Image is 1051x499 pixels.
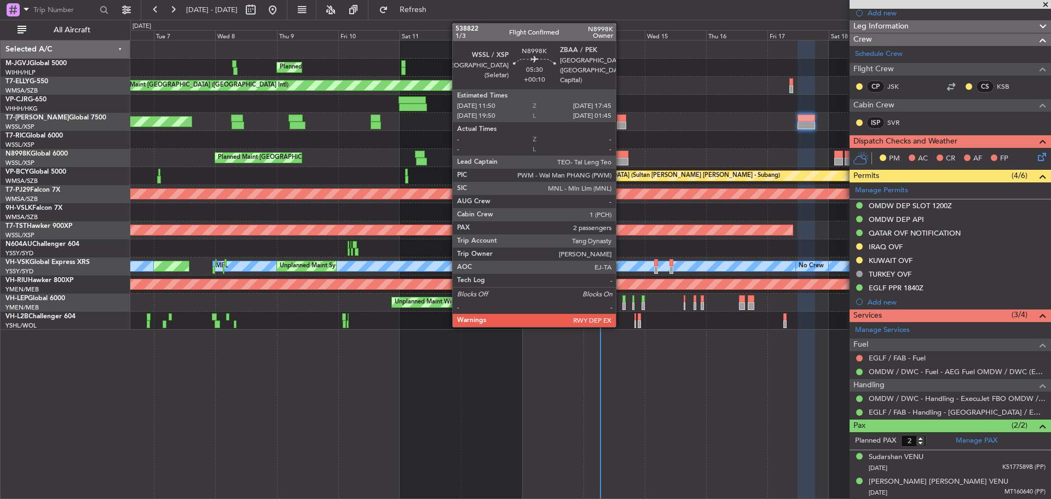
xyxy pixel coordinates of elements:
a: Manage Permits [855,185,908,196]
span: MT160640 (PP) [1004,487,1046,497]
div: Planned Maint [GEOGRAPHIC_DATA] (Seletar) [280,59,408,76]
div: Planned Maint [GEOGRAPHIC_DATA] ([GEOGRAPHIC_DATA] Intl) [106,77,288,94]
span: [DATE] - [DATE] [186,5,238,15]
a: YSSY/SYD [5,249,33,257]
a: YSHL/WOL [5,322,37,330]
span: (4/6) [1012,170,1027,181]
a: VP-BCYGlobal 5000 [5,169,66,175]
span: [DATE] [869,489,887,497]
span: VH-LEP [5,295,28,302]
div: Add new [868,8,1046,18]
span: Dispatch Checks and Weather [853,135,957,148]
a: T7-PJ29Falcon 7X [5,187,60,193]
div: Fri 17 [767,30,829,40]
a: VHHH/HKG [5,105,38,113]
span: Flight Crew [853,63,894,76]
span: VP-CJR [5,96,28,103]
div: EGLF PPR 1840Z [869,283,923,292]
span: T7-[PERSON_NAME] [5,114,69,121]
span: AC [918,153,928,164]
a: VP-CJRG-650 [5,96,47,103]
a: WSSL/XSP [5,141,34,149]
a: T7-[PERSON_NAME]Global 7500 [5,114,106,121]
span: M-JGVJ [5,60,30,67]
a: T7-TSTHawker 900XP [5,223,72,230]
div: Fri 10 [338,30,400,40]
div: TURKEY OVF [869,269,911,279]
div: Wed 8 [215,30,276,40]
a: WSSL/XSP [5,159,34,167]
div: Planned Maint [GEOGRAPHIC_DATA] (Sultan [PERSON_NAME] [PERSON_NAME] - Subang) [525,168,780,184]
a: EGLF / FAB - Handling - [GEOGRAPHIC_DATA] / EGLF / FAB [869,408,1046,417]
div: QATAR OVF NOTIFICATION [869,228,961,238]
a: WSSL/XSP [5,231,34,239]
div: OMDW DEP SLOT 1200Z [869,201,952,210]
div: IRAQ OVF [869,242,903,251]
span: Leg Information [853,20,909,33]
span: PM [889,153,900,164]
a: OMDW / DWC - Fuel - AEG Fuel OMDW / DWC (EJ Asia Only) [869,367,1046,376]
button: All Aircraft [12,21,119,39]
div: Sat 11 [400,30,461,40]
div: Thu 16 [706,30,767,40]
a: WMSA/SZB [5,213,38,221]
div: MEL [216,258,228,274]
a: WMSA/SZB [5,195,38,203]
a: 9H-VSLKFalcon 7X [5,205,62,211]
div: Add new [868,297,1046,307]
div: Unplanned Maint Sydney ([PERSON_NAME] Intl) [280,258,414,274]
span: VP-BCY [5,169,29,175]
div: Tue 14 [584,30,645,40]
span: Services [853,309,882,322]
span: 9H-VSLK [5,205,32,211]
a: OMDW / DWC - Handling - ExecuJet FBO OMDW / DWC [869,394,1046,403]
span: K5177589B (PP) [1002,463,1046,472]
div: Thu 9 [277,30,338,40]
a: M-JGVJGlobal 5000 [5,60,67,67]
span: N604AU [5,241,32,248]
a: KSB [997,82,1021,91]
span: Pax [853,420,865,432]
a: T7-RICGlobal 6000 [5,133,63,139]
a: N8998KGlobal 6000 [5,151,68,157]
div: [PERSON_NAME] [PERSON_NAME] VENU [869,477,1008,487]
div: CP [867,81,885,93]
a: WSSL/XSP [5,123,34,131]
div: Sat 18 [829,30,890,40]
span: Crew [853,33,872,46]
a: WMSA/SZB [5,177,38,185]
span: N8998K [5,151,31,157]
a: WIHH/HLP [5,68,36,77]
a: YSSY/SYD [5,267,33,276]
span: T7-RIC [5,133,26,139]
div: OMDW DEP API [869,215,924,224]
div: CS [976,81,994,93]
a: T7-ELLYG-550 [5,78,48,85]
div: Unplanned Maint Wichita (Wichita Mid-continent) [395,294,530,311]
div: Sun 12 [461,30,522,40]
a: JSK [887,82,912,91]
a: Schedule Crew [855,49,903,60]
a: VH-VSKGlobal Express XRS [5,259,90,266]
span: CR [946,153,955,164]
span: FP [1000,153,1008,164]
a: VH-L2BChallenger 604 [5,313,76,320]
a: VH-RIUHawker 800XP [5,277,73,284]
span: [DATE] [869,464,887,472]
a: SVR [887,118,912,128]
span: VH-VSK [5,259,30,266]
a: N604AUChallenger 604 [5,241,79,248]
span: AF [973,153,982,164]
span: Handling [853,379,885,392]
span: (2/2) [1012,420,1027,431]
span: Refresh [390,6,436,14]
span: (3/4) [1012,309,1027,320]
label: Planned PAX [855,435,896,446]
a: Manage Services [855,325,910,336]
a: WMSA/SZB [5,87,38,95]
div: KUWAIT OVF [869,256,913,265]
a: Manage PAX [956,435,997,446]
span: T7-PJ29 [5,187,30,193]
span: Cabin Crew [853,99,894,112]
a: YMEN/MEB [5,285,39,294]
